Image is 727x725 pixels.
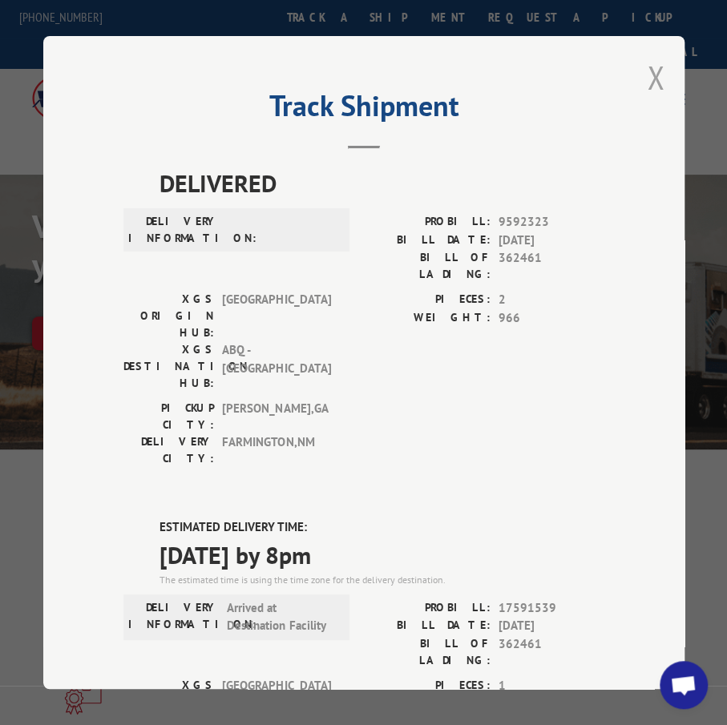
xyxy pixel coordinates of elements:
button: Close modal [647,56,664,99]
span: [PERSON_NAME] , GA [222,400,330,433]
label: PROBILL: [364,213,491,232]
label: XGS DESTINATION HUB: [123,341,214,392]
span: Arrived at Destination Facility [227,599,335,635]
label: BILL OF LADING: [364,249,491,283]
label: XGS ORIGIN HUB: [123,291,214,341]
span: [GEOGRAPHIC_DATA] [222,291,330,341]
span: [DATE] [499,232,604,250]
span: 2 [499,291,604,309]
label: PICKUP CITY: [123,400,214,433]
div: The estimated time is using the time zone for the delivery destination. [160,573,604,587]
label: BILL OF LADING: [364,635,491,669]
label: DELIVERY INFORMATION: [128,599,219,635]
span: ABQ - [GEOGRAPHIC_DATA] [222,341,330,392]
label: PROBILL: [364,599,491,618]
label: DELIVERY CITY: [123,433,214,467]
label: BILL DATE: [364,232,491,250]
span: 9592323 [499,213,604,232]
span: 1 [499,677,604,695]
label: BILL DATE: [364,617,491,635]
span: 362461 [499,249,604,283]
span: 362461 [499,635,604,669]
span: [DATE] [499,617,604,635]
label: ESTIMATED DELIVERY TIME: [160,518,604,537]
span: DELIVERED [160,165,604,201]
a: Open chat [660,661,708,709]
label: DELIVERY INFORMATION: [128,213,219,247]
span: [DATE] by 8pm [160,537,604,573]
span: FARMINGTON , NM [222,433,330,467]
label: WEIGHT: [364,309,491,328]
span: 17591539 [499,599,604,618]
label: PIECES: [364,291,491,309]
h2: Track Shipment [123,95,604,125]
label: PIECES: [364,677,491,695]
span: 966 [499,309,604,328]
